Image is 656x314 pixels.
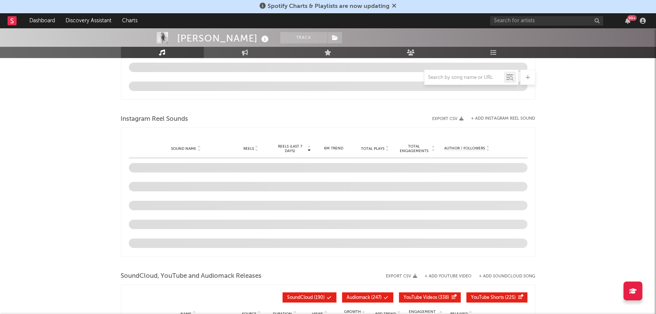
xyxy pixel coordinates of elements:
button: YouTube Shorts(225) [466,292,528,303]
button: + Add SoundCloud Song [472,274,535,279]
button: Export CSV [433,117,464,121]
span: SoundCloud [287,296,313,300]
span: Sound Name [171,146,196,151]
button: Audiomack(247) [342,292,393,303]
span: Reels [243,146,254,151]
input: Search by song name or URL [425,75,504,81]
div: [PERSON_NAME] [177,32,271,45]
span: YouTube Videos [404,296,437,300]
span: Instagram Reel Sounds [121,115,188,124]
span: Total Plays [361,146,384,151]
button: SoundCloud(190) [283,292,336,303]
span: Total Engagements [398,144,431,153]
span: ( 225 ) [471,296,516,300]
span: Reels (last 7 days) [274,144,307,153]
span: SoundCloud, YouTube and Audiomack Releases [121,272,262,281]
div: + Add Instagram Reel Sound [464,117,535,121]
span: ( 190 ) [287,296,325,300]
button: 99+ [625,18,630,24]
div: + Add YouTube Video [417,274,472,279]
span: ( 338 ) [404,296,450,300]
span: YouTube Shorts [471,296,504,300]
span: Dismiss [392,3,396,9]
button: + Add YouTube Video [425,274,472,279]
span: Author / Followers [445,146,485,151]
button: + Add SoundCloud Song [479,274,535,279]
span: Spotify Charts & Playlists are now updating [268,3,390,9]
a: Charts [117,13,143,28]
button: YouTube Videos(338) [399,292,461,303]
div: 99 + [627,15,637,21]
div: 6M Trend [315,146,353,151]
button: Export CSV [386,274,417,279]
input: Search for artists [490,16,603,26]
span: Audiomack [347,296,370,300]
span: ( 247 ) [347,296,382,300]
button: Track [280,32,327,43]
a: Dashboard [24,13,60,28]
a: Discovery Assistant [60,13,117,28]
button: + Add Instagram Reel Sound [471,117,535,121]
p: Growth [344,309,361,314]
